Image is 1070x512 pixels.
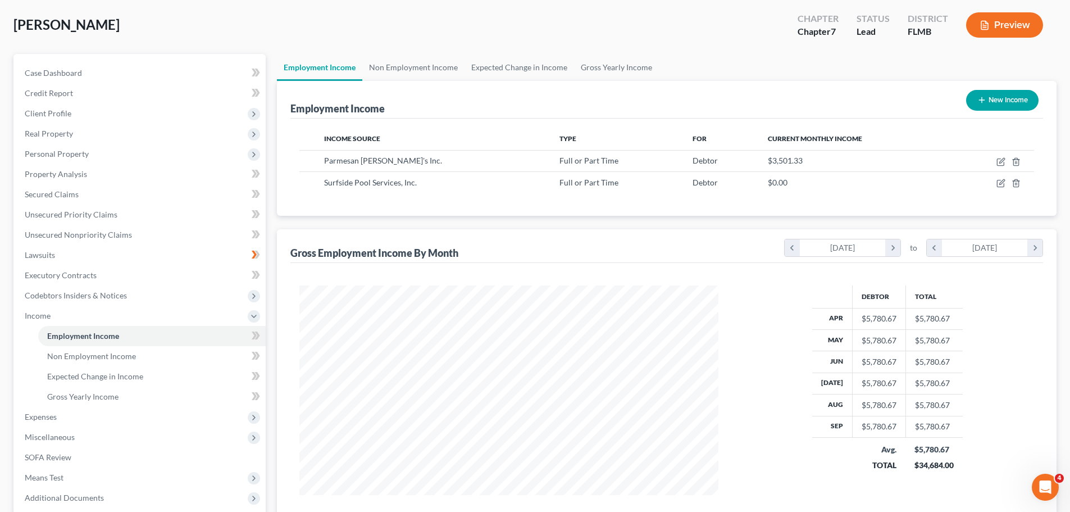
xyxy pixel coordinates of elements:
a: Employment Income [38,326,266,346]
a: Property Analysis [16,164,266,184]
div: Chapter [798,12,839,25]
th: Aug [812,395,853,416]
span: For [693,134,707,143]
span: Property Analysis [25,169,87,179]
a: Non Employment Income [362,54,465,81]
div: Lead [857,25,890,38]
div: District [908,12,948,25]
div: $5,780.67 [914,444,954,455]
span: [PERSON_NAME] [13,16,120,33]
div: Employment Income [290,102,385,115]
iframe: Intercom live chat [1032,474,1059,501]
a: Credit Report [16,83,266,103]
i: chevron_left [785,239,800,256]
span: $0.00 [768,178,787,187]
div: Gross Employment Income By Month [290,246,458,260]
span: Unsecured Nonpriority Claims [25,230,132,239]
a: Expected Change in Income [465,54,574,81]
div: Avg. [861,444,896,455]
span: Surfside Pool Services, Inc. [324,178,417,187]
th: Total [905,286,963,308]
th: Apr [812,308,853,329]
div: [DATE] [800,239,886,256]
span: Unsecured Priority Claims [25,210,117,219]
button: New Income [966,90,1039,111]
span: Expenses [25,412,57,422]
span: Gross Yearly Income [47,392,119,401]
div: $5,780.67 [862,400,896,411]
span: SOFA Review [25,452,71,462]
div: $5,780.67 [862,421,896,432]
div: Status [857,12,890,25]
div: TOTAL [861,460,896,471]
td: $5,780.67 [905,373,963,394]
a: Gross Yearly Income [574,54,659,81]
td: $5,780.67 [905,308,963,329]
span: Lawsuits [25,250,55,260]
td: $5,780.67 [905,395,963,416]
button: Preview [966,12,1043,38]
span: Miscellaneous [25,432,75,442]
span: Credit Report [25,88,73,98]
a: Executory Contracts [16,265,266,286]
th: May [812,329,853,351]
a: Lawsuits [16,245,266,265]
span: Executory Contracts [25,270,97,280]
span: Full or Part Time [559,178,618,187]
span: Income Source [324,134,380,143]
a: Gross Yearly Income [38,387,266,407]
span: Debtor [693,178,718,187]
a: Non Employment Income [38,346,266,366]
span: Type [559,134,576,143]
span: Current Monthly Income [768,134,862,143]
span: Non Employment Income [47,351,136,361]
a: Unsecured Priority Claims [16,205,266,225]
span: Debtor [693,156,718,165]
a: Expected Change in Income [38,366,266,387]
span: to [910,242,917,253]
div: $5,780.67 [862,356,896,368]
span: Additional Documents [25,493,104,502]
th: Debtor [852,286,905,308]
i: chevron_right [885,239,900,256]
td: $5,780.67 [905,416,963,437]
span: Employment Income [47,331,119,341]
span: Expected Change in Income [47,371,143,381]
a: Employment Income [277,54,362,81]
a: Secured Claims [16,184,266,205]
i: chevron_right [1027,239,1042,256]
span: Real Property [25,129,73,138]
span: Case Dashboard [25,68,82,78]
span: Codebtors Insiders & Notices [25,291,127,300]
div: Chapter [798,25,839,38]
th: Jun [812,351,853,373]
a: SOFA Review [16,447,266,468]
span: Client Profile [25,108,71,118]
div: FLMB [908,25,948,38]
span: Income [25,311,51,320]
td: $5,780.67 [905,351,963,373]
a: Unsecured Nonpriority Claims [16,225,266,245]
th: [DATE] [812,373,853,394]
span: Secured Claims [25,189,79,199]
span: 4 [1055,474,1064,483]
td: $5,780.67 [905,329,963,351]
span: $3,501.33 [768,156,803,165]
span: Means Test [25,473,63,482]
span: Parmesan [PERSON_NAME]'s Inc. [324,156,442,165]
div: [DATE] [942,239,1028,256]
span: Full or Part Time [559,156,618,165]
div: $5,780.67 [862,378,896,389]
div: $34,684.00 [914,460,954,471]
a: Case Dashboard [16,63,266,83]
div: $5,780.67 [862,313,896,324]
div: $5,780.67 [862,335,896,346]
span: 7 [831,26,836,37]
i: chevron_left [927,239,942,256]
span: Personal Property [25,149,89,158]
th: Sep [812,416,853,437]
